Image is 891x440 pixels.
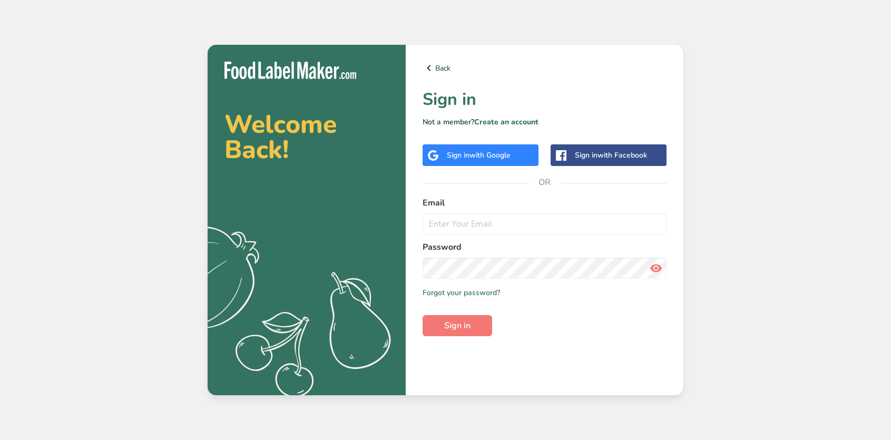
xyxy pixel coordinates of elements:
div: Sign in [447,150,511,161]
span: with Facebook [598,150,647,160]
a: Forgot your password? [423,287,500,298]
span: OR [529,167,561,198]
h1: Sign in [423,87,667,112]
h2: Welcome Back! [224,112,389,162]
button: Sign in [423,315,492,336]
label: Email [423,197,667,209]
p: Not a member? [423,116,667,128]
div: Sign in [575,150,647,161]
a: Back [423,62,667,74]
img: Food Label Maker [224,62,356,79]
span: Sign in [444,319,471,332]
label: Password [423,241,667,253]
span: with Google [469,150,511,160]
a: Create an account [474,117,538,127]
input: Enter Your Email [423,213,667,234]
